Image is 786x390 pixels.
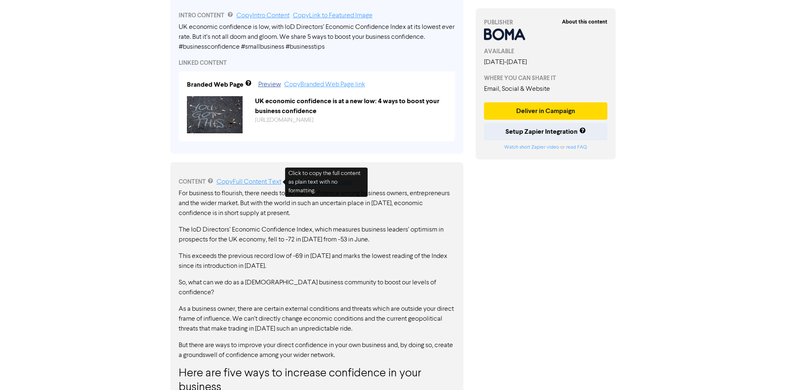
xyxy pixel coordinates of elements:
div: Click to copy the full content as plain text with no formatting. [285,168,368,197]
a: Copy Intro Content [236,12,290,19]
a: Copy Branded Web Page link [284,81,365,88]
a: Copy Link to Featured Image [293,12,373,19]
div: [DATE] - [DATE] [484,57,608,67]
a: [URL][DOMAIN_NAME] [255,117,314,123]
div: INTRO CONTENT [179,11,455,21]
div: Branded Web Page [187,80,243,90]
p: So, what can we do as a [DEMOGRAPHIC_DATA] business community to boost our levels of confidence? [179,278,455,298]
div: CONTENT [179,177,455,187]
strong: About this content [562,19,607,25]
a: Watch short Zapier video [504,145,559,150]
div: LINKED CONTENT [179,59,455,67]
p: As a business owner, there are certain external conditions and threats which are outside your dir... [179,304,455,334]
div: UK economic confidence is at a new low: 4 ways to boost your business confidence [249,96,453,116]
p: For business to flourish, there needs to be real confidence among business owners, entrepreneurs ... [179,189,455,218]
p: This exceeds the previous record low of -69 in [DATE] and marks the lowest reading of the Index s... [179,251,455,271]
button: Setup Zapier Integration [484,123,608,140]
div: WHERE YOU CAN SHARE IT [484,74,608,83]
div: Email, Social & Website [484,84,608,94]
a: Preview [258,81,281,88]
div: or [484,144,608,151]
iframe: Chat Widget [682,301,786,390]
button: Deliver in Campaign [484,102,608,120]
a: Copy Full Content Text [217,179,281,185]
div: UK economic confidence is low, with IoD Directors’ Economic Confidence Index at its lowest ever r... [179,22,455,52]
div: https://public2.bomamarketing.com/cp/1ipX8Y6lDBW2jipanU5MmJ?sa=ZR1BUMFJ [249,116,453,125]
a: read FAQ [566,145,587,150]
div: PUBLISHER [484,18,608,27]
p: The IoD Directors’ Economic Confidence Index, which measures business leaders’ optimism in prospe... [179,225,455,245]
div: AVAILABLE [484,47,608,56]
p: But there are ways to improve your direct confidence in your own business and, by doing so, creat... [179,340,455,360]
